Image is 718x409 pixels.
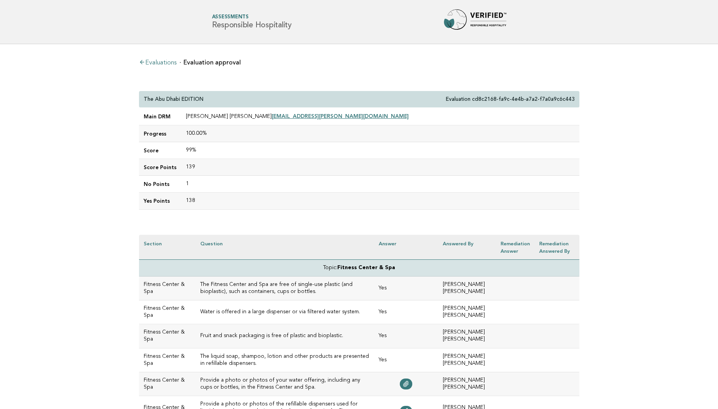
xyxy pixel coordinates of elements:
[181,142,579,159] td: 99%
[139,176,181,193] td: No Points
[438,235,496,260] th: Answered by
[180,59,241,66] li: Evaluation approval
[200,353,369,367] h3: The liquid soap, shampoo, lotion and other products are presented in refillable dispensers.
[438,348,496,372] td: [PERSON_NAME] [PERSON_NAME]
[438,300,496,324] td: [PERSON_NAME] [PERSON_NAME]
[139,372,196,396] td: Fitness Center & Spa
[181,193,579,209] td: 138
[534,235,579,260] th: Remediation Answered by
[200,377,369,391] h3: Provide a photo or photos of your water offering, including any cups or bottles, in the Fitness C...
[181,125,579,142] td: 100.00%
[200,281,369,295] h3: The Fitness Center and Spa are free of single-use plastic (and bioplastic), such as containers, c...
[212,15,292,29] h1: Responsible Hospitality
[181,176,579,193] td: 1
[446,96,575,103] p: Evaluation cd8c2168-fa9c-4e4b-a7a2-f7a0a9c6c443
[438,324,496,348] td: [PERSON_NAME] [PERSON_NAME]
[438,372,496,396] td: [PERSON_NAME] [PERSON_NAME]
[139,324,196,348] td: Fitness Center & Spa
[181,159,579,176] td: 139
[139,235,196,260] th: Section
[374,277,438,300] td: Yes
[181,108,579,125] td: [PERSON_NAME] [PERSON_NAME]
[496,235,534,260] th: Remediation Answer
[374,348,438,372] td: Yes
[144,96,203,103] p: The Abu Dhabi EDITION
[374,300,438,324] td: Yes
[139,125,181,142] td: Progress
[200,309,369,316] h3: Water is offered in a large dispenser or via filtered water system.
[139,159,181,176] td: Score Points
[139,60,176,66] a: Evaluations
[139,277,196,300] td: Fitness Center & Spa
[438,277,496,300] td: [PERSON_NAME] [PERSON_NAME]
[139,259,579,276] td: Topic:
[337,265,395,270] strong: Fitness Center & Spa
[196,235,374,260] th: Question
[374,235,438,260] th: Answer
[139,300,196,324] td: Fitness Center & Spa
[139,108,181,125] td: Main DRM
[444,9,506,34] img: Forbes Travel Guide
[139,142,181,159] td: Score
[200,332,369,339] h3: Fruit and snack packaging is free of plastic and bioplastic.
[139,348,196,372] td: Fitness Center & Spa
[212,15,292,20] span: Assessments
[139,193,181,209] td: Yes Points
[272,113,409,119] a: [EMAIL_ADDRESS][PERSON_NAME][DOMAIN_NAME]
[374,324,438,348] td: Yes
